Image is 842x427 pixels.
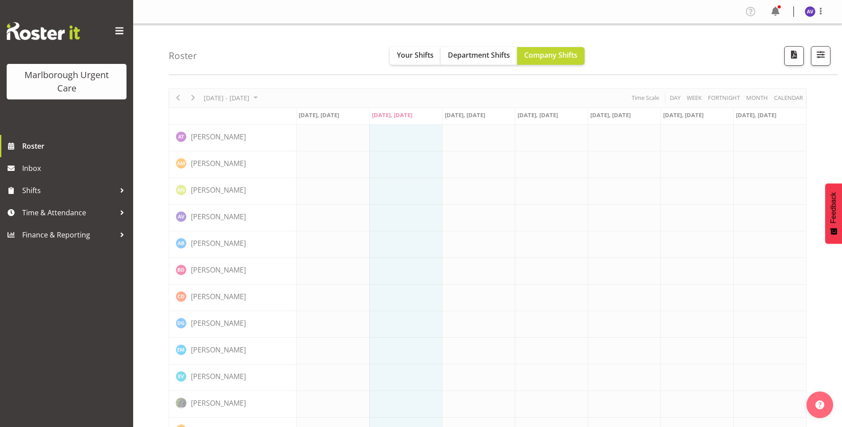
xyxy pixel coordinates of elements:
span: Feedback [830,192,838,223]
button: Your Shifts [390,47,441,65]
button: Filter Shifts [811,46,830,66]
div: Marlborough Urgent Care [16,68,118,95]
span: Inbox [22,162,129,175]
button: Company Shifts [517,47,585,65]
span: Time & Attendance [22,206,115,219]
img: Rosterit website logo [7,22,80,40]
span: Shifts [22,184,115,197]
img: help-xxl-2.png [815,400,824,409]
img: amber-venning-slater11903.jpg [805,6,815,17]
span: Roster [22,139,129,153]
button: Download a PDF of the roster according to the set date range. [784,46,804,66]
span: Your Shifts [397,50,434,60]
button: Feedback - Show survey [825,183,842,244]
span: Finance & Reporting [22,228,115,241]
button: Department Shifts [441,47,517,65]
span: Company Shifts [524,50,577,60]
span: Department Shifts [448,50,510,60]
h4: Roster [169,51,197,61]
